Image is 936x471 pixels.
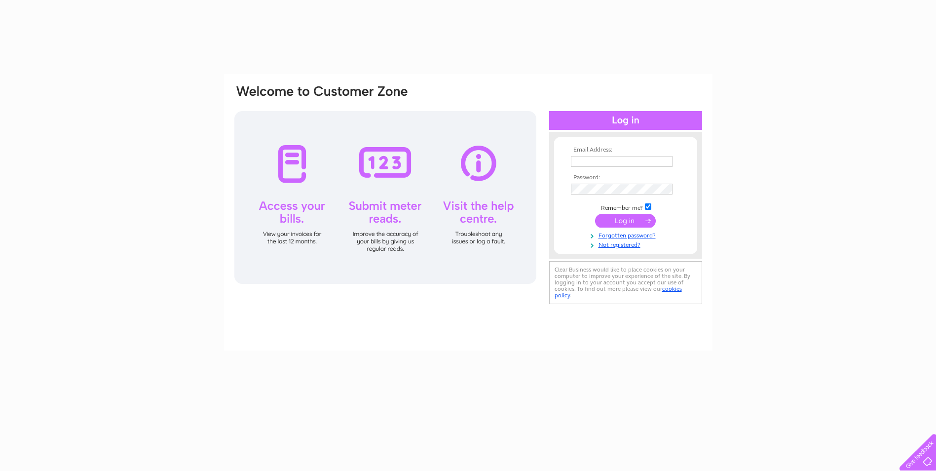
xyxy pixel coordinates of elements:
[568,147,683,154] th: Email Address:
[571,230,683,239] a: Forgotten password?
[595,214,656,228] input: Submit
[568,174,683,181] th: Password:
[568,202,683,212] td: Remember me?
[549,261,702,304] div: Clear Business would like to place cookies on your computer to improve your experience of the sit...
[571,239,683,249] a: Not registered?
[555,285,682,299] a: cookies policy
